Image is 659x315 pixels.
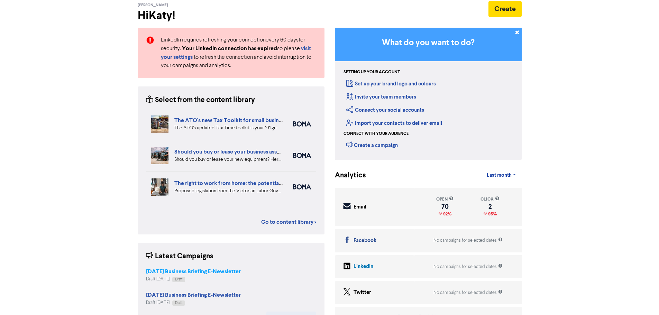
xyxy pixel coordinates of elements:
span: [PERSON_NAME] [138,3,168,8]
a: visit your settings [161,46,311,60]
div: No campaigns for selected dates [433,289,503,296]
img: boma [293,184,311,189]
img: boma [293,121,311,127]
div: No campaigns for selected dates [433,263,503,270]
a: Last month [481,168,521,182]
a: [DATE] Business Briefing E-Newsletter [146,293,241,298]
img: boma_accounting [293,153,311,158]
a: Set up your brand logo and colours [346,81,436,87]
div: Connect with your audience [344,131,409,137]
a: Connect your social accounts [346,107,424,113]
span: 92% [442,211,451,217]
span: Draft [175,301,182,305]
div: LinkedIn [354,263,373,271]
div: Email [354,203,366,211]
a: Import your contacts to deliver email [346,120,442,127]
a: The right to work from home: the potential impact for your employees and business [174,180,381,187]
div: Proposed legislation from the Victorian Labor Government could offer your employees the right to ... [174,187,283,195]
div: Analytics [335,170,357,181]
div: No campaigns for selected dates [433,237,503,244]
a: Go to content library > [261,218,316,226]
div: Select from the content library [146,95,255,105]
a: [DATE] Business Briefing E-Newsletter [146,269,241,275]
h3: What do you want to do? [345,38,511,48]
a: Invite your team members [346,94,416,100]
div: LinkedIn requires refreshing your connection every 60 days for security. so please to refresh the... [156,36,321,70]
div: Create a campaign [346,140,398,150]
div: Draft [DATE] [146,276,241,282]
div: Draft [DATE] [146,299,241,306]
div: open [436,196,454,203]
div: Should you buy or lease your new equipment? Here are some pros and cons of each. We also can revi... [174,156,283,163]
div: Facebook [354,237,376,245]
iframe: Chat Widget [624,282,659,315]
div: Setting up your account [344,69,400,75]
div: Latest Campaigns [146,251,213,262]
div: Twitter [354,289,371,297]
div: Getting Started in BOMA [335,28,522,160]
div: The ATO’s updated Tax Time toolkit is your 101 guide to business taxes. We’ve summarised the key ... [174,124,283,132]
strong: Your LinkedIn connection has expired [182,45,277,52]
div: 2 [480,204,500,210]
div: 70 [436,204,454,210]
div: click [480,196,500,203]
strong: [DATE] Business Briefing E-Newsletter [146,291,241,298]
span: Draft [175,278,182,281]
a: The ATO's new Tax Toolkit for small business owners [174,117,306,124]
span: Last month [487,172,512,178]
h2: Hi Katy ! [138,9,324,22]
span: 95% [487,211,497,217]
a: Should you buy or lease your business assets? [174,148,287,155]
button: Create [488,1,522,17]
strong: [DATE] Business Briefing E-Newsletter [146,268,241,275]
